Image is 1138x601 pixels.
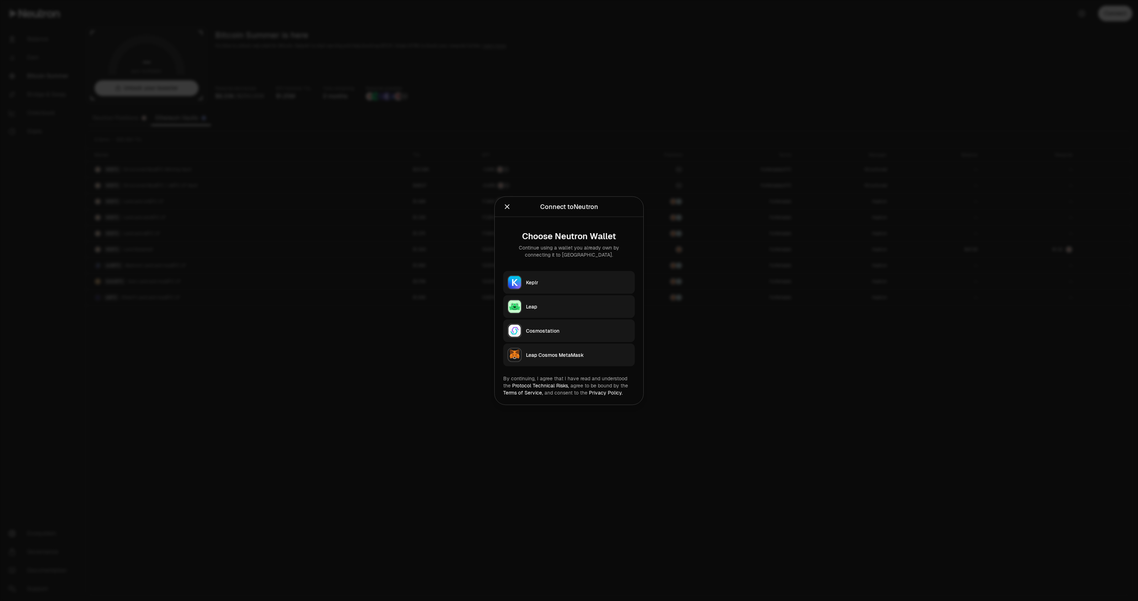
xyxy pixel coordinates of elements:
[508,276,521,289] img: Keplr
[589,389,623,396] a: Privacy Policy.
[503,389,543,396] a: Terms of Service,
[503,375,635,396] div: By continuing, I agree that I have read and understood the agree to be bound by the and consent t...
[526,303,631,310] div: Leap
[508,300,521,313] img: Leap
[503,202,511,211] button: Close
[508,324,521,337] img: Cosmostation
[509,244,629,258] div: Continue using a wallet you already own by connecting it to [GEOGRAPHIC_DATA].
[526,279,631,286] div: Keplr
[540,202,598,211] div: Connect to Neutron
[503,343,635,366] button: Leap Cosmos MetaMaskLeap Cosmos MetaMask
[509,231,629,241] div: Choose Neutron Wallet
[508,348,521,361] img: Leap Cosmos MetaMask
[526,327,631,334] div: Cosmostation
[503,271,635,294] button: KeplrKeplr
[512,382,569,388] a: Protocol Technical Risks,
[526,351,631,358] div: Leap Cosmos MetaMask
[503,295,635,318] button: LeapLeap
[503,319,635,342] button: CosmostationCosmostation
